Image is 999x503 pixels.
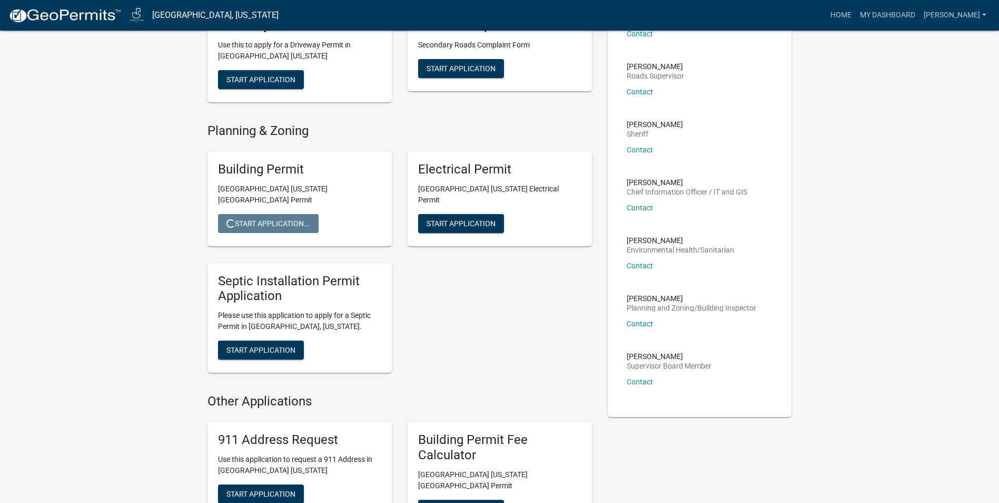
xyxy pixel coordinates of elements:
[418,432,581,463] h5: Building Permit Fee Calculator
[226,346,295,354] span: Start Application
[207,123,592,139] h4: Planning & Zoning
[226,489,295,498] span: Start Application
[226,75,295,84] span: Start Application
[418,162,581,177] h5: Electrical Permit
[418,469,581,491] p: [GEOGRAPHIC_DATA] [US_STATE][GEOGRAPHIC_DATA] Permit
[427,219,496,227] span: Start Application
[627,262,653,270] a: Contact
[627,72,684,80] p: Roads Supervisor
[218,214,319,233] button: Start Application...
[218,310,381,332] p: Please use this application to apply for a Septic Permit in [GEOGRAPHIC_DATA], [US_STATE].
[627,188,747,196] p: Chief Information Officer / IT and GIS
[627,295,756,302] p: [PERSON_NAME]
[627,63,684,70] p: [PERSON_NAME]
[627,237,734,244] p: [PERSON_NAME]
[418,214,504,233] button: Start Application
[218,162,381,177] h5: Building Permit
[418,40,581,51] p: Secondary Roads Complaint Form
[130,8,144,22] img: Jasper County, Iowa
[627,179,747,186] p: [PERSON_NAME]
[218,183,381,206] p: [GEOGRAPHIC_DATA] [US_STATE][GEOGRAPHIC_DATA] Permit
[627,121,683,128] p: [PERSON_NAME]
[218,40,381,62] p: Use this to apply for a Driveway Permit in [GEOGRAPHIC_DATA] [US_STATE]
[919,5,991,25] a: [PERSON_NAME]
[826,5,856,25] a: Home
[627,146,653,154] a: Contact
[627,88,653,96] a: Contact
[218,341,304,360] button: Start Application
[627,30,653,38] a: Contact
[218,70,304,89] button: Start Application
[427,64,496,73] span: Start Application
[218,432,381,448] h5: 911 Address Request
[218,454,381,476] p: Use this application to request a 911 Address in [GEOGRAPHIC_DATA] [US_STATE]
[627,204,653,212] a: Contact
[627,246,734,254] p: Environmental Health/Sanitarian
[418,59,504,78] button: Start Application
[152,6,279,24] a: [GEOGRAPHIC_DATA], [US_STATE]
[418,183,581,206] p: [GEOGRAPHIC_DATA] [US_STATE] Electrical Permit
[627,353,711,360] p: [PERSON_NAME]
[627,320,653,328] a: Contact
[627,378,653,386] a: Contact
[856,5,919,25] a: My Dashboard
[207,394,592,409] h4: Other Applications
[627,130,683,138] p: Sheriff
[218,274,381,304] h5: Septic Installation Permit Application
[627,304,756,312] p: Planning and Zoning/Building Inspector
[226,219,310,227] span: Start Application...
[627,362,711,370] p: Supervisor Board Member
